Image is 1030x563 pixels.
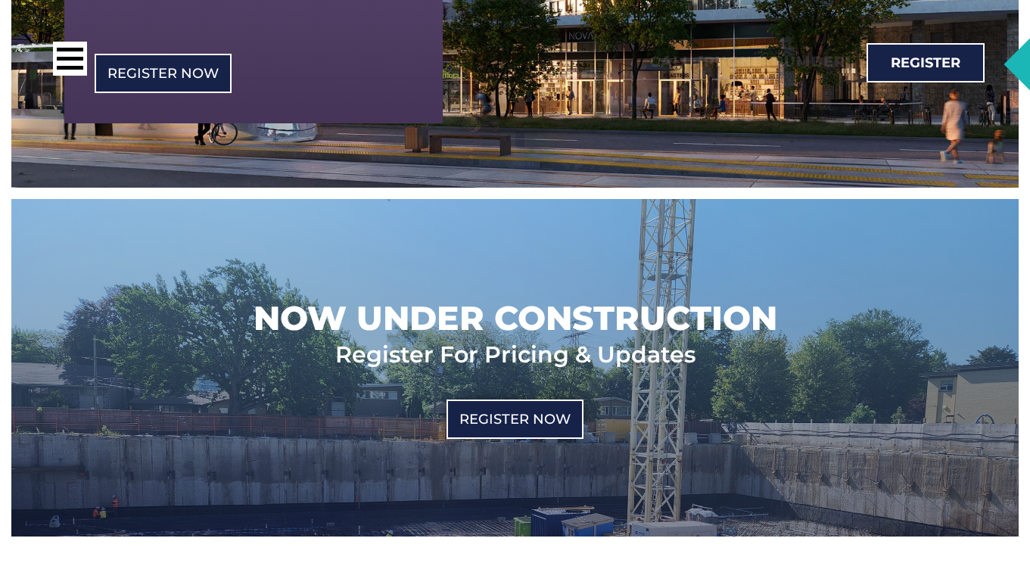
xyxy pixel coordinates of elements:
[447,400,583,439] a: Register Now
[254,297,777,340] h2: Now Under Construction
[698,53,851,70] a: [PHONE_NUMBER]
[867,43,985,82] a: Register
[649,53,851,72] h2: Call:
[459,412,571,426] span: Register Now
[335,340,695,369] h2: Register For Pricing & Updates
[891,56,960,70] span: Register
